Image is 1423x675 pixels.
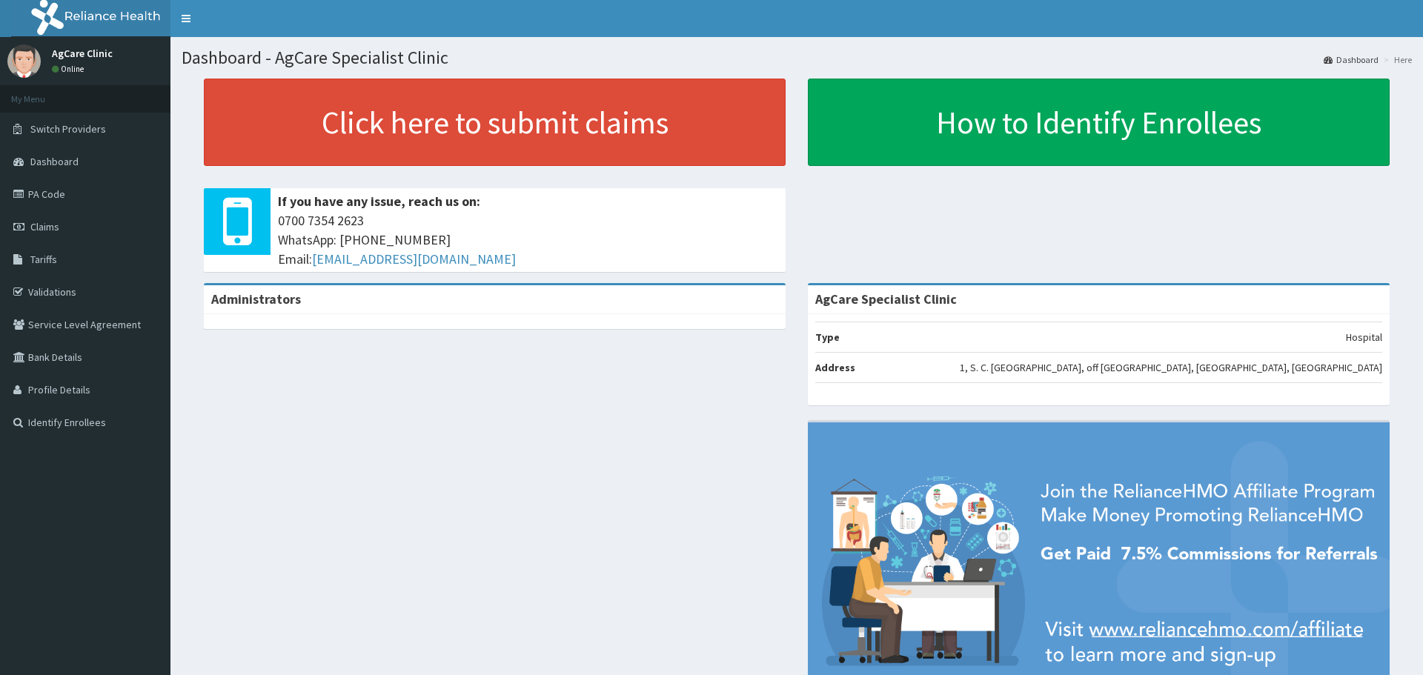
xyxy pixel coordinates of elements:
[815,290,957,307] strong: AgCare Specialist Clinic
[278,193,480,210] b: If you have any issue, reach us on:
[1346,330,1382,345] p: Hospital
[30,253,57,266] span: Tariffs
[30,220,59,233] span: Claims
[7,44,41,78] img: User Image
[182,48,1412,67] h1: Dashboard - AgCare Specialist Clinic
[960,360,1382,375] p: 1, S. C. [GEOGRAPHIC_DATA], off [GEOGRAPHIC_DATA], [GEOGRAPHIC_DATA], [GEOGRAPHIC_DATA]
[30,155,79,168] span: Dashboard
[1380,53,1412,66] li: Here
[204,79,786,166] a: Click here to submit claims
[1324,53,1379,66] a: Dashboard
[52,64,87,74] a: Online
[815,361,855,374] b: Address
[52,48,113,59] p: AgCare Clinic
[278,211,778,268] span: 0700 7354 2623 WhatsApp: [PHONE_NUMBER] Email:
[312,250,516,267] a: [EMAIL_ADDRESS][DOMAIN_NAME]
[815,330,840,344] b: Type
[211,290,301,307] b: Administrators
[808,79,1390,166] a: How to Identify Enrollees
[30,122,106,136] span: Switch Providers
